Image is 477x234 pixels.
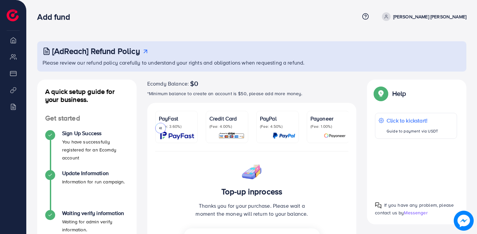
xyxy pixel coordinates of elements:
[37,114,137,122] h4: Get started
[37,130,137,170] li: Sign Up Success
[260,115,295,122] p: PayPal
[392,90,406,98] p: Help
[375,88,387,100] img: Popup guide
[62,178,125,186] p: Information for run campaign.
[273,132,295,139] img: card
[218,132,245,139] img: card
[324,132,346,139] img: card
[375,202,454,216] span: If you have any problem, please contact us by
[62,138,129,162] p: You have successfully registered for an Ecomdy account
[159,124,194,129] p: (Fee: 3.60%)
[260,124,295,129] p: (Fee: 4.50%)
[209,115,245,122] p: Credit Card
[62,170,125,176] h4: Update Information
[62,210,129,216] h4: Waiting verify information
[37,88,137,104] h4: A quick setup guide for your business.
[37,170,137,210] li: Update Information
[387,117,438,124] p: Click to kickstart!
[147,90,357,98] p: *Minimum balance to create an account is $50, please add more money.
[393,13,466,21] p: [PERSON_NAME] [PERSON_NAME]
[209,124,245,129] p: (Fee: 4.00%)
[62,130,129,136] h4: Sign Up Success
[404,209,427,216] span: Messenger
[52,46,140,56] h3: [AdReach] Refund Policy
[192,202,312,218] p: Thanks you for your purchase. Please wait a moment the money will return to your balance.
[7,9,19,21] img: logo
[62,218,129,234] p: Waiting for admin verify information.
[375,202,382,209] img: Popup guide
[43,59,462,67] p: Please review our refund policy carefully to understand your rights and obligations when requesti...
[192,187,312,196] h3: Top-up inprocess
[379,12,466,21] a: [PERSON_NAME] [PERSON_NAME]
[159,115,194,122] p: PayFast
[310,124,346,129] p: (Fee: 1.00%)
[387,127,438,135] p: Guide to payment via USDT
[454,211,473,230] img: image
[37,12,75,22] h3: Add fund
[190,80,198,88] span: $0
[241,159,263,181] img: success
[147,80,189,88] span: Ecomdy Balance:
[160,132,194,139] img: card
[310,115,346,122] p: Payoneer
